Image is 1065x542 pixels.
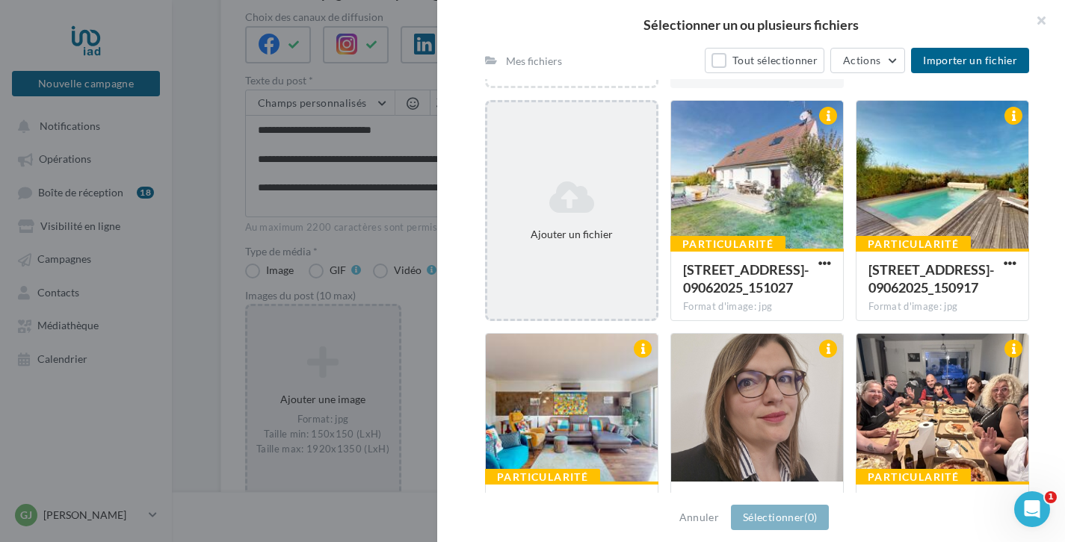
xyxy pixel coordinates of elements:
[493,227,650,242] div: Ajouter un fichier
[731,505,829,530] button: Sélectionner(0)
[39,39,169,51] div: Domaine: [DOMAIN_NAME]
[506,54,562,69] div: Mes fichiers
[673,508,725,526] button: Annuler
[843,54,880,66] span: Actions
[923,54,1017,66] span: Importer un fichier
[868,261,994,296] span: 15-Rue-des-Larrez-09062025_150917
[78,88,115,98] div: Domaine
[172,87,184,99] img: tab_keywords_by_traffic_grey.svg
[461,18,1041,31] h2: Sélectionner un ou plusieurs fichiers
[188,88,226,98] div: Mots-clés
[24,24,36,36] img: logo_orange.svg
[670,236,785,252] div: Particularité
[856,236,971,252] div: Particularité
[911,48,1029,73] button: Importer un fichier
[24,39,36,51] img: website_grey.svg
[1014,491,1050,527] iframe: Intercom live chat
[683,261,809,296] span: 15-Rue-des-Larrez-09062025_151027
[830,48,905,73] button: Actions
[62,87,74,99] img: tab_domain_overview_orange.svg
[683,300,831,314] div: Format d'image: jpg
[42,24,73,36] div: v 4.0.25
[485,469,600,485] div: Particularité
[868,300,1016,314] div: Format d'image: jpg
[804,511,817,523] span: (0)
[856,469,971,485] div: Particularité
[705,48,824,73] button: Tout sélectionner
[1045,491,1057,503] span: 1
